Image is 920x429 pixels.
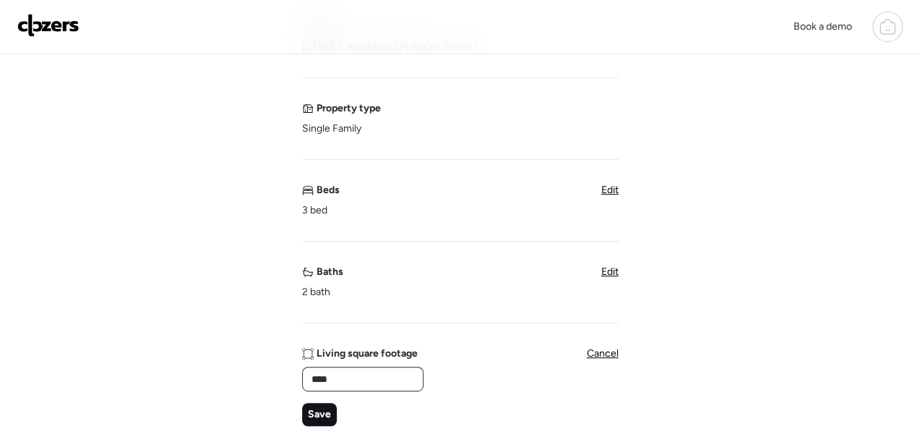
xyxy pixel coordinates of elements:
[317,265,343,279] span: Baths
[308,407,331,422] span: Save
[302,203,327,218] span: 3 bed
[302,122,361,136] span: Single Family
[302,285,330,300] span: 2 bath
[17,14,79,37] img: Logo
[587,347,619,360] span: Cancel
[317,101,381,116] span: Property type
[317,183,340,197] span: Beds
[794,20,852,33] span: Book a demo
[601,266,619,278] span: Edit
[601,184,619,196] span: Edit
[317,347,418,361] span: Living square footage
